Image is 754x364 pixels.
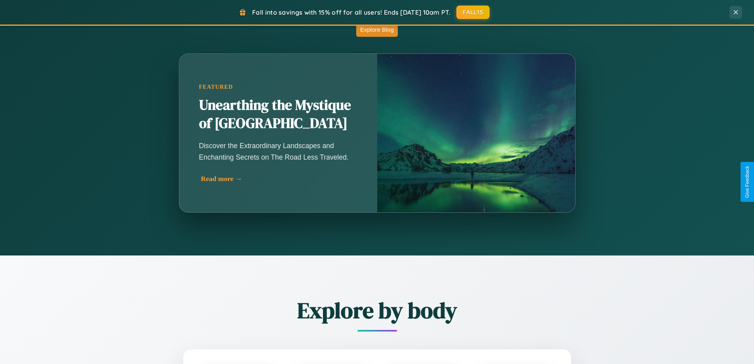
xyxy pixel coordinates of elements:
[456,6,490,19] button: FALL15
[201,175,359,183] div: Read more →
[745,166,750,198] div: Give Feedback
[252,8,450,16] span: Fall into savings with 15% off for all users! Ends [DATE] 10am PT.
[356,22,398,37] button: Explore Blog
[140,295,615,326] h2: Explore by body
[199,96,357,133] h2: Unearthing the Mystique of [GEOGRAPHIC_DATA]
[199,140,357,162] p: Discover the Extraordinary Landscapes and Enchanting Secrets on The Road Less Traveled.
[199,84,357,90] div: Featured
